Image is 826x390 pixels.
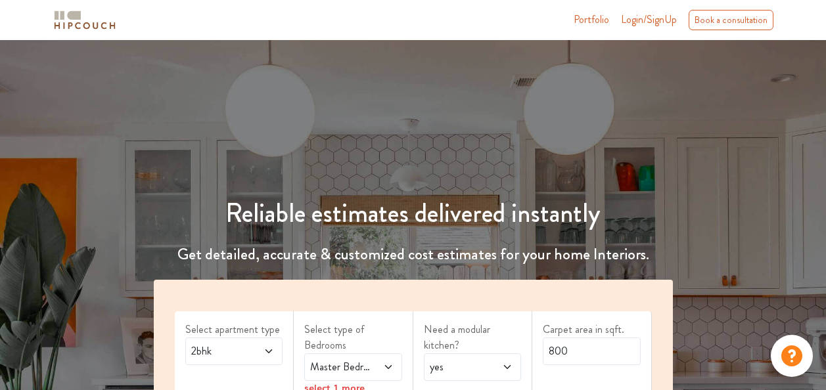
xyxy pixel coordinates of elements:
label: Select apartment type [185,322,283,337]
a: Portfolio [574,12,609,28]
input: Enter area sqft [543,337,641,365]
h4: Get detailed, accurate & customized cost estimates for your home Interiors. [146,245,681,264]
span: 2bhk [189,343,253,359]
span: Login/SignUp [621,12,677,27]
img: logo-horizontal.svg [52,9,118,32]
label: Need a modular kitchen? [424,322,522,353]
span: yes [427,359,492,375]
h1: Reliable estimates delivered instantly [146,198,681,229]
span: logo-horizontal.svg [52,5,118,35]
div: Book a consultation [689,10,773,30]
span: Master Bedroom [308,359,372,375]
label: Carpet area in sqft. [543,322,641,337]
label: Select type of Bedrooms [304,322,402,353]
